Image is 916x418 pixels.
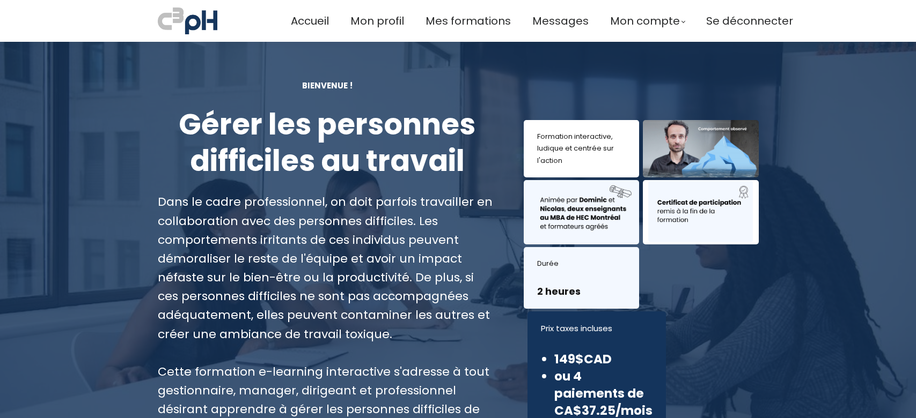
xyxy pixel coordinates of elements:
[158,79,497,92] div: BIENVENUE !
[537,285,626,298] h3: 2 heures
[532,12,589,30] a: Messages
[541,322,653,335] div: Prix taxes incluses
[537,131,626,166] div: Formation interactive, ludique et centrée sur l'action
[158,5,217,36] img: a70bc7685e0efc0bd0b04b3506828469.jpeg
[350,12,404,30] a: Mon profil
[537,258,626,270] div: Durée
[554,350,653,368] li: 149$CAD
[158,107,497,179] div: Gérer les personnes difficiles au travail
[610,12,680,30] span: Mon compte
[706,12,793,30] a: Se déconnecter
[426,12,511,30] a: Mes formations
[291,12,329,30] a: Accueil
